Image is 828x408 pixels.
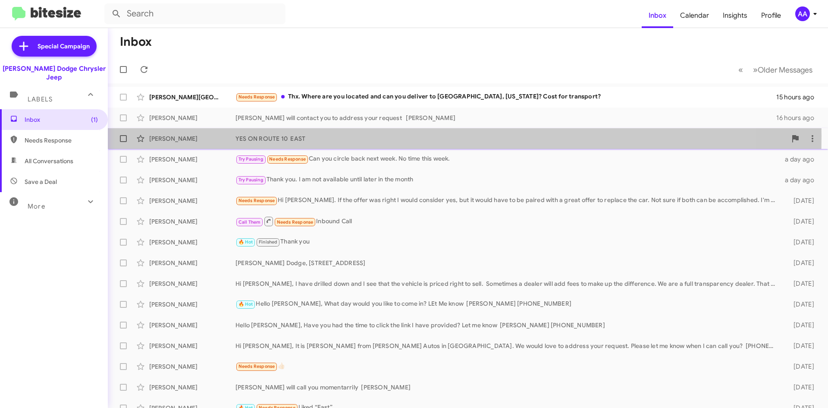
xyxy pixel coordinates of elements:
[780,383,821,392] div: [DATE]
[277,219,314,225] span: Needs Response
[780,279,821,288] div: [DATE]
[780,362,821,371] div: [DATE]
[91,115,98,124] span: (1)
[758,65,812,75] span: Older Messages
[149,342,235,350] div: [PERSON_NAME]
[235,114,776,122] div: [PERSON_NAME] will contact you to address your request [PERSON_NAME]
[12,36,97,57] a: Special Campaign
[235,299,780,309] div: Hello [PERSON_NAME], What day would you like to come in? LEt Me know [PERSON_NAME] [PHONE_NUMBER]
[149,279,235,288] div: [PERSON_NAME]
[235,134,787,143] div: YES ON ROUTE 10 EAST
[780,342,821,350] div: [DATE]
[149,93,235,101] div: [PERSON_NAME][GEOGRAPHIC_DATA]
[149,259,235,267] div: [PERSON_NAME]
[754,3,788,28] a: Profile
[25,157,73,165] span: All Conversations
[149,383,235,392] div: [PERSON_NAME]
[235,154,780,164] div: Can you circle back next week. No time this week.
[120,35,152,49] h1: Inbox
[104,3,285,24] input: Search
[738,64,743,75] span: «
[149,155,235,164] div: [PERSON_NAME]
[780,217,821,226] div: [DATE]
[235,342,780,350] div: Hi [PERSON_NAME], It is [PERSON_NAME] from [PERSON_NAME] Autos in [GEOGRAPHIC_DATA]. We would lov...
[25,177,57,186] span: Save a Deal
[235,175,780,185] div: Thank you. I am not available until later in the month
[753,64,758,75] span: »
[238,198,275,203] span: Needs Response
[149,362,235,371] div: [PERSON_NAME]
[795,6,810,21] div: AA
[780,196,821,205] div: [DATE]
[25,136,98,145] span: Needs Response
[642,3,673,28] a: Inbox
[780,238,821,247] div: [DATE]
[776,93,821,101] div: 15 hours ago
[38,42,90,51] span: Special Campaign
[780,259,821,267] div: [DATE]
[776,114,821,122] div: 16 hours ago
[780,176,821,184] div: a day ago
[235,279,780,288] div: Hi [PERSON_NAME], I have drilled down and I see that the vehicle is priced right to sell. Sometim...
[733,61,748,79] button: Previous
[788,6,819,21] button: AA
[149,321,235,329] div: [PERSON_NAME]
[269,156,306,162] span: Needs Response
[235,216,780,227] div: Inbound Call
[748,61,818,79] button: Next
[235,383,780,392] div: [PERSON_NAME] will call you momentarrily [PERSON_NAME]
[149,134,235,143] div: [PERSON_NAME]
[235,196,780,206] div: Hi [PERSON_NAME]. If the offer was right I would consider yes, but it would have to be paired wit...
[238,94,275,100] span: Needs Response
[235,321,780,329] div: Hello [PERSON_NAME], Have you had the time to click the link I have provided? Let me know [PERSON...
[734,61,818,79] nav: Page navigation example
[25,115,98,124] span: Inbox
[149,114,235,122] div: [PERSON_NAME]
[780,321,821,329] div: [DATE]
[235,259,780,267] div: [PERSON_NAME] Dodge, [STREET_ADDRESS]
[238,239,253,245] span: 🔥 Hot
[149,300,235,309] div: [PERSON_NAME]
[149,238,235,247] div: [PERSON_NAME]
[149,176,235,184] div: [PERSON_NAME]
[780,155,821,164] div: a day ago
[238,364,275,369] span: Needs Response
[28,202,45,210] span: More
[673,3,716,28] a: Calendar
[235,361,780,371] div: 👍🏻
[149,217,235,226] div: [PERSON_NAME]
[780,300,821,309] div: [DATE]
[149,196,235,205] div: [PERSON_NAME]
[235,92,776,102] div: Thx. Where are you located and can you deliver to [GEOGRAPHIC_DATA], [US_STATE]? Cost for transport?
[238,301,253,307] span: 🔥 Hot
[238,156,263,162] span: Try Pausing
[238,177,263,183] span: Try Pausing
[235,237,780,247] div: Thank you
[238,219,261,225] span: Call Them
[28,95,53,103] span: Labels
[259,239,278,245] span: Finished
[716,3,754,28] a: Insights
